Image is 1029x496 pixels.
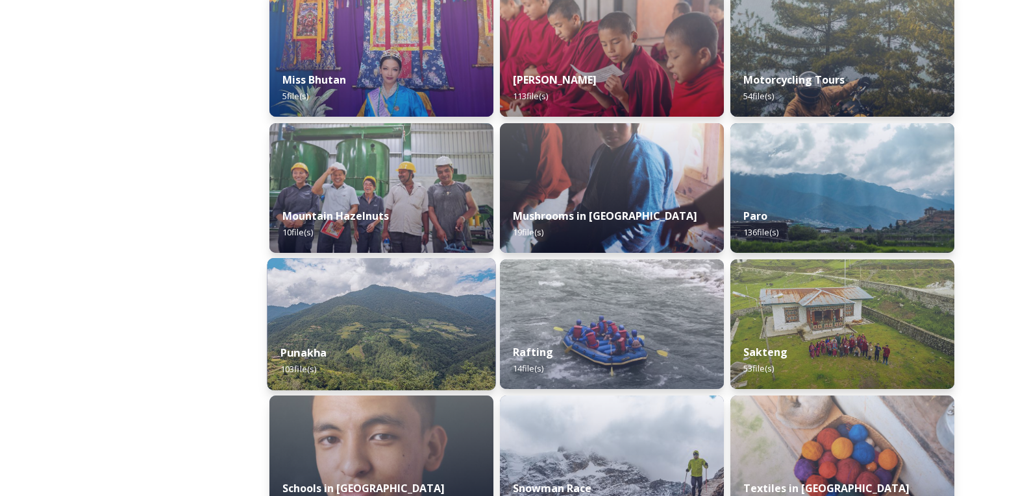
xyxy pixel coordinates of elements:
[513,226,543,238] span: 19 file(s)
[513,345,553,359] strong: Rafting
[743,226,778,238] span: 136 file(s)
[513,481,591,495] strong: Snowman Race
[282,209,389,223] strong: Mountain Hazelnuts
[743,90,774,102] span: 54 file(s)
[730,259,954,389] img: Sakteng%2520070723%2520by%2520Nantawat-5.jpg
[743,73,845,87] strong: Motorcycling Tours
[730,123,954,253] img: Paro%2520050723%2520by%2520Amp%2520Sripimanwat-20.jpg
[743,209,767,223] strong: Paro
[513,209,697,223] strong: Mushrooms in [GEOGRAPHIC_DATA]
[513,90,548,102] span: 113 file(s)
[269,123,493,253] img: WattBryan-20170720-0740-P50.jpg
[513,362,543,374] span: 14 file(s)
[500,123,724,253] img: _SCH7798.jpg
[282,481,445,495] strong: Schools in [GEOGRAPHIC_DATA]
[267,258,496,390] img: 2022-10-01%252012.59.42.jpg
[743,481,910,495] strong: Textiles in [GEOGRAPHIC_DATA]
[282,73,346,87] strong: Miss Bhutan
[280,363,316,375] span: 103 file(s)
[743,362,774,374] span: 53 file(s)
[282,226,313,238] span: 10 file(s)
[500,259,724,389] img: f73f969a-3aba-4d6d-a863-38e7472ec6b1.JPG
[280,346,327,360] strong: Punakha
[513,73,597,87] strong: [PERSON_NAME]
[743,345,787,359] strong: Sakteng
[282,90,308,102] span: 5 file(s)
